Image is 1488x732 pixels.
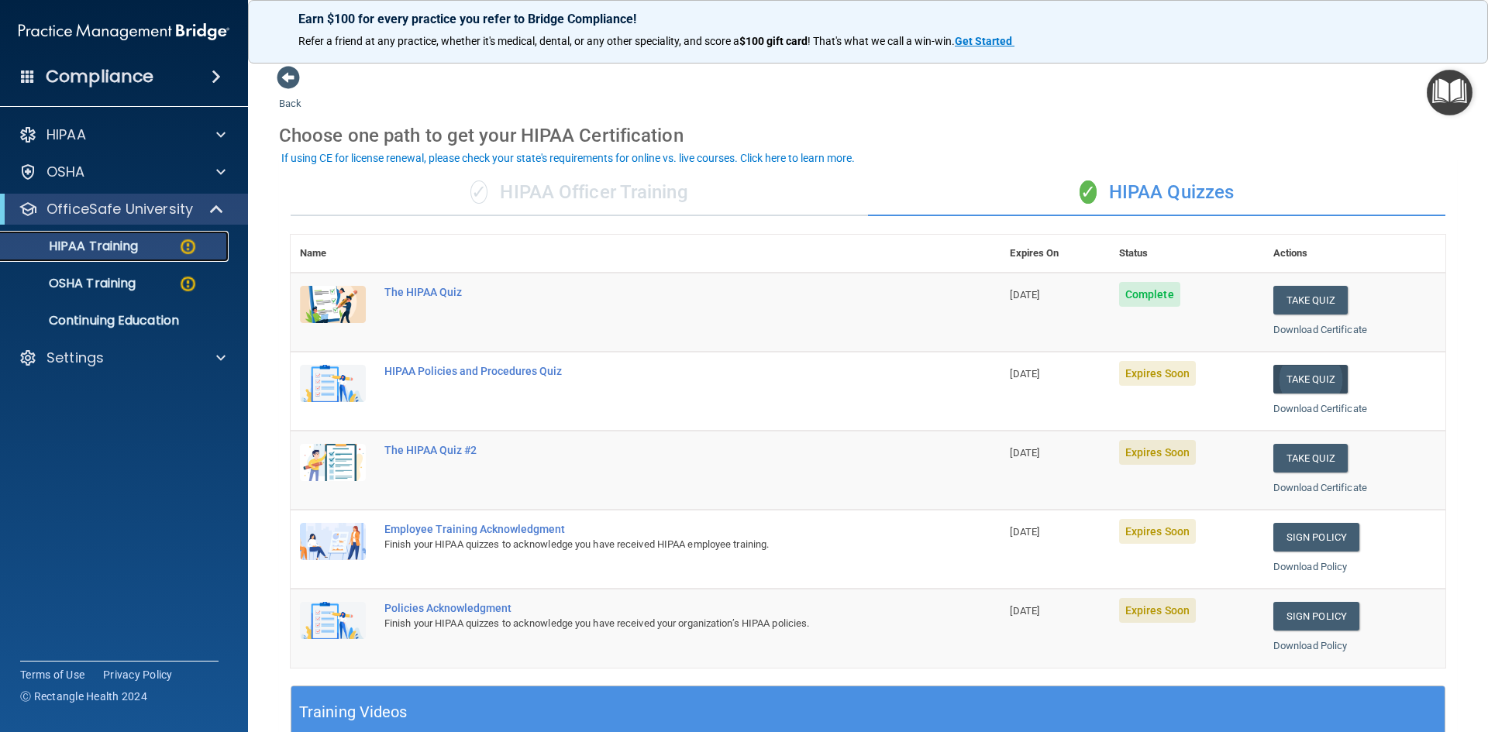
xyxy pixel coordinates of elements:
button: If using CE for license renewal, please check your state's requirements for online vs. live cours... [279,150,857,166]
div: Choose one path to get your HIPAA Certification [279,113,1457,158]
span: Expires Soon [1119,361,1196,386]
a: Download Certificate [1273,482,1367,493]
span: Expires Soon [1119,519,1196,544]
p: Settings [46,349,104,367]
img: PMB logo [19,16,229,47]
div: Finish your HIPAA quizzes to acknowledge you have received your organization’s HIPAA policies. [384,614,923,633]
span: Expires Soon [1119,598,1196,623]
a: Back [279,79,301,109]
h5: Training Videos [299,699,408,726]
a: HIPAA [19,125,226,144]
div: Finish your HIPAA quizzes to acknowledge you have received HIPAA employee training. [384,535,923,554]
span: Ⓒ Rectangle Health 2024 [20,689,147,704]
p: Continuing Education [10,313,222,328]
span: ✓ [1080,180,1097,204]
a: OSHA [19,163,226,181]
a: Terms of Use [20,667,84,682]
img: warning-circle.0cc9ac19.png [178,237,198,256]
span: [DATE] [1010,289,1039,301]
div: HIPAA Officer Training [291,170,868,216]
span: Refer a friend at any practice, whether it's medical, dental, or any other speciality, and score a [298,35,739,47]
a: Download Certificate [1273,324,1367,335]
th: Status [1110,235,1264,273]
span: ! That's what we call a win-win. [808,35,955,47]
span: [DATE] [1010,605,1039,617]
button: Take Quiz [1273,286,1348,314]
span: ✓ [470,180,487,204]
button: Take Quiz [1273,444,1348,473]
a: Download Policy [1273,640,1348,651]
a: Download Certificate [1273,403,1367,414]
div: The HIPAA Quiz #2 [384,444,923,456]
th: Name [291,235,375,273]
a: Download Policy [1273,561,1348,572]
a: Get Started [955,35,1014,47]
a: OfficeSafe University [19,200,225,218]
p: HIPAA [46,125,86,144]
div: HIPAA Policies and Procedures Quiz [384,365,923,377]
div: Employee Training Acknowledgment [384,523,923,535]
div: The HIPAA Quiz [384,286,923,298]
span: [DATE] [1010,526,1039,538]
a: Sign Policy [1273,523,1359,552]
span: [DATE] [1010,447,1039,459]
p: OSHA Training [10,276,136,291]
span: Expires Soon [1119,440,1196,465]
div: Policies Acknowledgment [384,602,923,614]
div: HIPAA Quizzes [868,170,1445,216]
button: Take Quiz [1273,365,1348,393]
button: Open Resource Center [1427,70,1472,115]
p: OfficeSafe University [46,200,193,218]
a: Sign Policy [1273,602,1359,631]
div: If using CE for license renewal, please check your state's requirements for online vs. live cours... [281,153,855,163]
span: Complete [1119,282,1180,307]
th: Expires On [1001,235,1109,273]
p: HIPAA Training [10,239,138,254]
p: OSHA [46,163,85,181]
strong: Get Started [955,35,1012,47]
a: Privacy Policy [103,667,173,682]
p: Earn $100 for every practice you refer to Bridge Compliance! [298,12,1438,26]
img: warning-circle.0cc9ac19.png [178,274,198,294]
strong: $100 gift card [739,35,808,47]
h4: Compliance [46,66,153,88]
th: Actions [1264,235,1445,273]
span: [DATE] [1010,368,1039,380]
a: Settings [19,349,226,367]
